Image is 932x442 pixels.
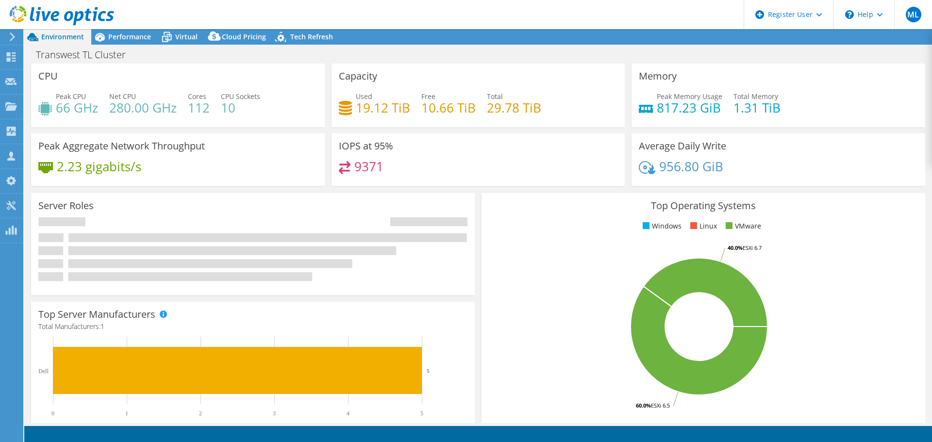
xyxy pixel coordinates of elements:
h4: 280.00 GHz [109,102,177,113]
li: VMware [723,221,761,231]
tspan: ESXi 6.7 [743,244,762,251]
h3: Average Daily Write [639,141,726,151]
h4: 817.23 GiB [657,102,722,113]
span: Peak Memory Usage [657,92,722,101]
text: 4 [347,410,349,417]
span: Environment [41,32,84,41]
h4: 2.23 gigabits/s [57,161,141,172]
span: Free [421,92,435,101]
svg: \n [845,10,854,19]
text: 0 [51,410,54,417]
span: Total [487,92,503,101]
span: Virtual [175,32,198,41]
span: ML [906,7,921,22]
h4: 66 GHz [56,102,98,113]
h3: CPU [38,71,58,82]
span: Performance [108,32,151,41]
span: Used [356,92,372,101]
h3: Top Server Manufacturers [38,309,155,320]
h4: 956.80 GiB [659,161,723,172]
h4: 10.66 TiB [421,102,476,113]
text: 5 [427,368,430,374]
tspan: 40.0% [728,244,743,251]
h4: 1.31 TiB [733,102,781,113]
h4: 10 [221,102,260,113]
text: 1 [125,410,128,417]
h3: Memory [639,71,677,82]
span: CPU Sockets [221,92,260,101]
span: Net CPU [109,92,136,101]
text: 5 [420,410,423,417]
h3: Top Operating Systems [489,200,918,211]
text: 3 [273,410,276,417]
h3: Server Roles [38,200,94,211]
h4: 9371 [354,161,383,172]
span: Tech Refresh [290,32,333,41]
span: 1 [100,322,104,331]
span: Cores [188,92,206,101]
tspan: 60.0% [636,402,651,409]
li: Windows [640,221,682,231]
span: Peak CPU [56,92,86,101]
h1: Transwest TL Cluster [32,49,141,60]
h3: IOPS at 95% [339,141,393,151]
text: 2 [199,410,202,417]
h4: 29.78 TiB [487,102,541,113]
h4: Total Manufacturers: [38,321,467,332]
li: Linux [688,221,717,231]
h3: Peak Aggregate Network Throughput [38,141,205,151]
tspan: ESXi 6.5 [651,402,670,409]
h4: 19.12 TiB [356,102,410,113]
h3: Capacity [339,71,377,82]
h4: 112 [188,102,210,113]
span: Cloud Pricing [222,32,266,41]
text: Dell [38,368,49,375]
span: Total Memory [733,92,778,101]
